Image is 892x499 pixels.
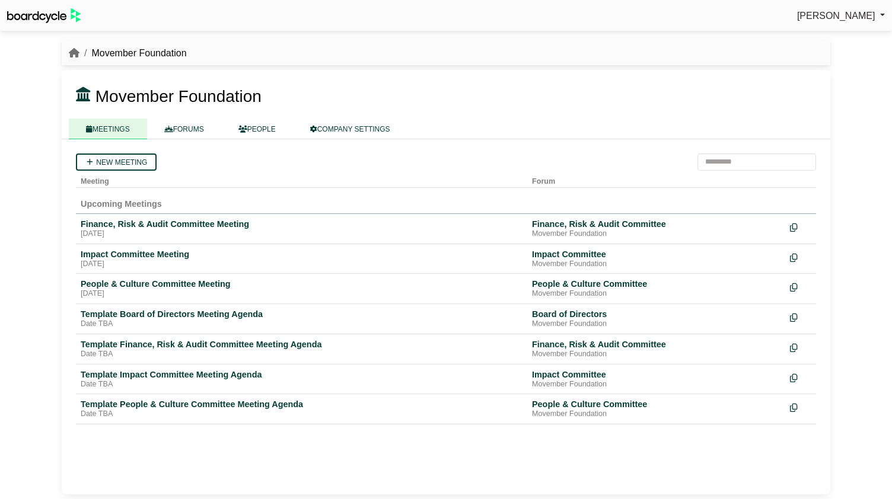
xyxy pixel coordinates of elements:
[76,171,527,188] th: Meeting
[81,260,523,269] div: [DATE]
[532,399,780,419] a: People & Culture Committee Movember Foundation
[527,171,785,188] th: Forum
[81,399,523,410] div: Template People & Culture Committee Meeting Agenda
[790,309,811,325] div: Make a copy
[81,249,523,269] a: Impact Committee Meeting [DATE]
[532,309,780,329] a: Board of Directors Movember Foundation
[532,249,780,269] a: Impact Committee Movember Foundation
[532,399,780,410] div: People & Culture Committee
[79,46,187,61] li: Movember Foundation
[76,153,157,171] a: New meeting
[532,249,780,260] div: Impact Committee
[81,219,523,239] a: Finance, Risk & Audit Committee Meeting [DATE]
[797,8,885,24] a: [PERSON_NAME]
[532,339,780,350] div: Finance, Risk & Audit Committee
[532,289,780,299] div: Movember Foundation
[147,119,221,139] a: FORUMS
[76,187,816,213] td: Upcoming Meetings
[81,249,523,260] div: Impact Committee Meeting
[81,339,523,359] a: Template Finance, Risk & Audit Committee Meeting Agenda Date TBA
[790,399,811,415] div: Make a copy
[797,11,875,21] span: [PERSON_NAME]
[532,309,780,319] div: Board of Directors
[81,380,523,389] div: Date TBA
[81,319,523,329] div: Date TBA
[532,260,780,269] div: Movember Foundation
[69,46,187,61] nav: breadcrumb
[532,410,780,419] div: Movember Foundation
[81,410,523,419] div: Date TBA
[790,369,811,385] div: Make a copy
[532,339,780,359] a: Finance, Risk & Audit Committee Movember Foundation
[7,8,81,23] img: BoardcycleBlackGreen-aaafeed430059cb809a45853b8cf6d952af9d84e6e89e1f1685b34bfd5cb7d64.svg
[81,369,523,380] div: Template Impact Committee Meeting Agenda
[532,380,780,389] div: Movember Foundation
[532,219,780,229] div: Finance, Risk & Audit Committee
[221,119,293,139] a: PEOPLE
[790,219,811,235] div: Make a copy
[532,350,780,359] div: Movember Foundation
[532,219,780,239] a: Finance, Risk & Audit Committee Movember Foundation
[81,229,523,239] div: [DATE]
[532,369,780,389] a: Impact Committee Movember Foundation
[790,339,811,355] div: Make a copy
[532,229,780,239] div: Movember Foundation
[81,369,523,389] a: Template Impact Committee Meeting Agenda Date TBA
[81,289,523,299] div: [DATE]
[532,279,780,299] a: People & Culture Committee Movember Foundation
[81,279,523,299] a: People & Culture Committee Meeting [DATE]
[95,87,262,105] span: Movember Foundation
[81,309,523,319] div: Template Board of Directors Meeting Agenda
[81,350,523,359] div: Date TBA
[532,369,780,380] div: Impact Committee
[81,309,523,329] a: Template Board of Directors Meeting Agenda Date TBA
[532,319,780,329] div: Movember Foundation
[293,119,407,139] a: COMPANY SETTINGS
[69,119,147,139] a: MEETINGS
[790,249,811,265] div: Make a copy
[81,339,523,350] div: Template Finance, Risk & Audit Committee Meeting Agenda
[790,279,811,295] div: Make a copy
[81,399,523,419] a: Template People & Culture Committee Meeting Agenda Date TBA
[81,279,523,289] div: People & Culture Committee Meeting
[81,219,523,229] div: Finance, Risk & Audit Committee Meeting
[532,279,780,289] div: People & Culture Committee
